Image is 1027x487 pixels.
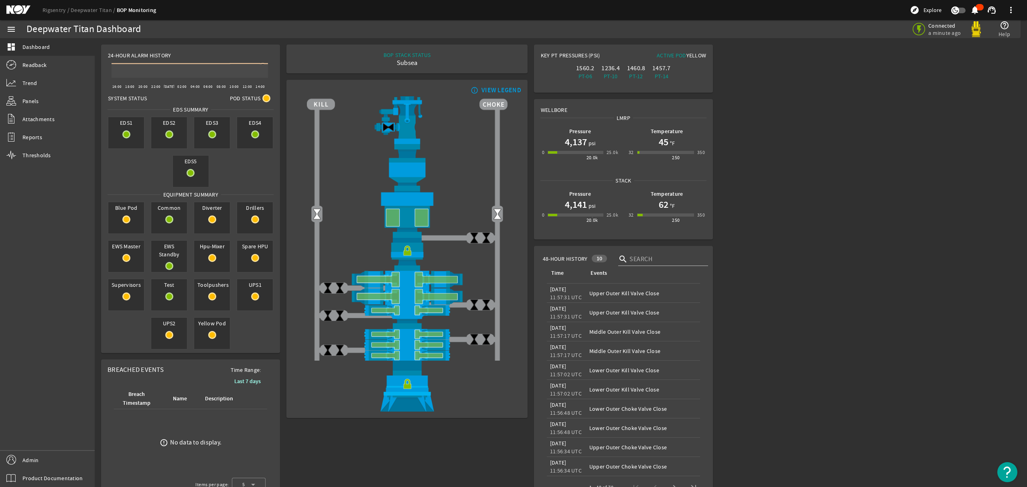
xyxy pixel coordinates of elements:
span: Test [151,279,187,290]
img: ValveClose.png [334,282,346,294]
div: 20.0k [587,216,598,224]
legacy-datetime-component: [DATE] [550,363,566,370]
span: Dashboard [22,43,50,51]
div: Middle Outer Kill Valve Close [589,328,697,336]
mat-icon: support_agent [987,5,997,15]
a: Deepwater Titan [71,6,117,14]
b: Last 7 days [234,377,261,385]
button: Explore [907,4,945,16]
div: 32 [629,211,634,219]
span: LMRP [614,114,633,122]
img: Yellowpod.svg [968,21,984,37]
span: Attachments [22,115,55,123]
img: UpperAnnularOpen.png [307,191,507,238]
img: ShearRamOpen.png [307,288,507,305]
legacy-datetime-component: [DATE] [550,459,566,466]
div: Wellbore [534,99,712,114]
span: EWS Master [108,241,144,252]
legacy-datetime-component: 11:57:31 UTC [550,294,582,301]
img: FlexJoint.png [307,144,507,191]
img: Valve2Open.png [311,208,323,220]
div: PT-14 [650,72,672,80]
mat-icon: menu [6,24,16,34]
span: Product Documentation [22,474,83,482]
legacy-datetime-component: 11:56:48 UTC [550,428,582,436]
div: Middle Outer Kill Valve Close [589,347,697,355]
div: Time [550,269,580,278]
text: 08:00 [217,84,226,89]
mat-icon: info_outline [469,87,479,93]
img: ShearRamOpen.png [307,271,507,288]
div: Deepwater Titan Dashboard [26,25,141,33]
mat-icon: error_outline [160,438,168,447]
img: WellheadConnectorLock.png [307,361,507,412]
div: 1457.7 [650,64,672,72]
img: ValveClose.png [322,344,334,356]
span: EDS2 [151,117,187,128]
div: Lower Outer Kill Valve Close [589,366,697,374]
img: ValveClose.png [322,310,334,322]
span: Toolpushers [194,279,230,290]
span: Stack [613,177,634,185]
div: 25.0k [607,148,618,156]
div: VIEW LEGEND [481,86,521,94]
text: 18:00 [125,84,134,89]
span: EDS3 [194,117,230,128]
button: Open Resource Center [997,462,1017,482]
span: Reports [22,133,42,141]
div: 350 [697,211,705,219]
legacy-datetime-component: 11:57:02 UTC [550,371,582,378]
div: Name [173,394,187,403]
div: Upper Outer Kill Valve Close [589,308,697,317]
div: Events [591,269,607,278]
i: search [618,254,628,264]
span: Hpu-Mixer [194,241,230,252]
text: 20:00 [138,84,148,89]
span: Explore [923,6,942,14]
legacy-datetime-component: [DATE] [550,401,566,408]
div: 10 [592,255,607,262]
div: 20.0k [587,154,598,162]
legacy-datetime-component: 11:56:34 UTC [550,467,582,474]
div: PT-12 [625,72,647,80]
div: BOP STACK STATUS [384,51,431,59]
span: UPS1 [237,279,273,290]
img: ValveClose.png [322,282,334,294]
span: Yellow [686,52,706,59]
span: 48-Hour History [543,255,588,263]
span: °F [668,202,675,210]
div: Upper Outer Choke Valve Close [589,463,697,471]
text: 10:00 [229,84,239,89]
img: ValveClose.png [480,299,492,311]
text: 12:00 [243,84,252,89]
img: PipeRamOpen.png [307,350,507,361]
div: 1460.8 [625,64,647,72]
div: Breach Timestamp [118,390,155,408]
span: Pod Status [230,94,261,102]
div: 350 [697,148,705,156]
div: 32 [629,148,634,156]
div: 0 [542,211,544,219]
a: BOP Monitoring [117,6,156,14]
img: PipeRamOpen.png [307,329,507,340]
legacy-datetime-component: [DATE] [550,324,566,331]
legacy-datetime-component: [DATE] [550,286,566,293]
text: 02:00 [177,84,187,89]
span: Panels [22,97,39,105]
div: Subsea [384,59,431,67]
text: 14:00 [256,84,265,89]
text: 04:00 [191,84,200,89]
legacy-datetime-component: [DATE] [550,420,566,428]
div: Breach Timestamp [117,390,162,408]
span: Thresholds [22,151,51,159]
legacy-datetime-component: 11:57:31 UTC [550,313,582,320]
legacy-datetime-component: [DATE] [550,305,566,312]
span: Trend [22,79,37,87]
button: Last 7 days [228,374,267,388]
mat-icon: notifications [970,5,980,15]
legacy-datetime-component: 11:57:17 UTC [550,332,582,339]
h1: 45 [659,136,668,148]
div: 250 [672,216,680,224]
div: 0 [542,148,544,156]
span: Common [151,202,187,213]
